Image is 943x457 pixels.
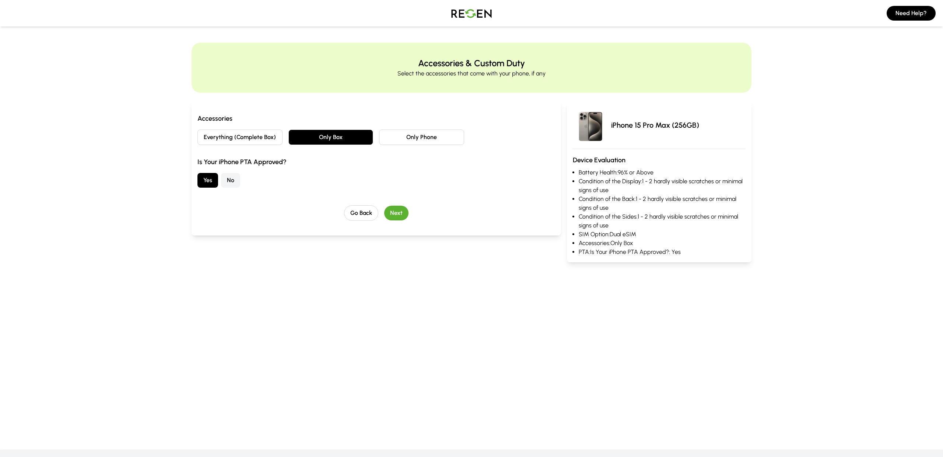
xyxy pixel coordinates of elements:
[197,157,555,167] h3: Is Your iPhone PTA Approved?
[579,230,746,239] li: SIM Option: Dual eSIM
[197,113,555,124] h3: Accessories
[887,6,936,21] button: Need Help?
[579,248,746,256] li: PTA: Is Your iPhone PTA Approved?: Yes
[579,177,746,195] li: Condition of the Display: 1 - 2 hardly visible scratches or minimal signs of use
[579,195,746,212] li: Condition of the Back: 1 - 2 hardly visible scratches or minimal signs of use
[611,120,699,130] p: iPhone 15 Pro Max (256GB)
[579,212,746,230] li: Condition of the Sides: 1 - 2 hardly visible scratches or minimal signs of use
[418,57,525,69] h2: Accessories & Custom Duty
[221,173,240,188] button: No
[197,173,218,188] button: Yes
[397,69,546,78] p: Select the accessories that come with your phone, if any
[384,206,409,220] button: Next
[579,168,746,177] li: Battery Health: 96% or Above
[579,239,746,248] li: Accessories: Only Box
[573,155,746,165] h3: Device Evaluation
[288,130,374,145] button: Only Box
[379,130,464,145] button: Only Phone
[573,107,608,143] img: iPhone 15 Pro Max
[344,205,378,221] button: Go Back
[197,130,283,145] button: Everything (Complete Box)
[446,3,497,24] img: Logo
